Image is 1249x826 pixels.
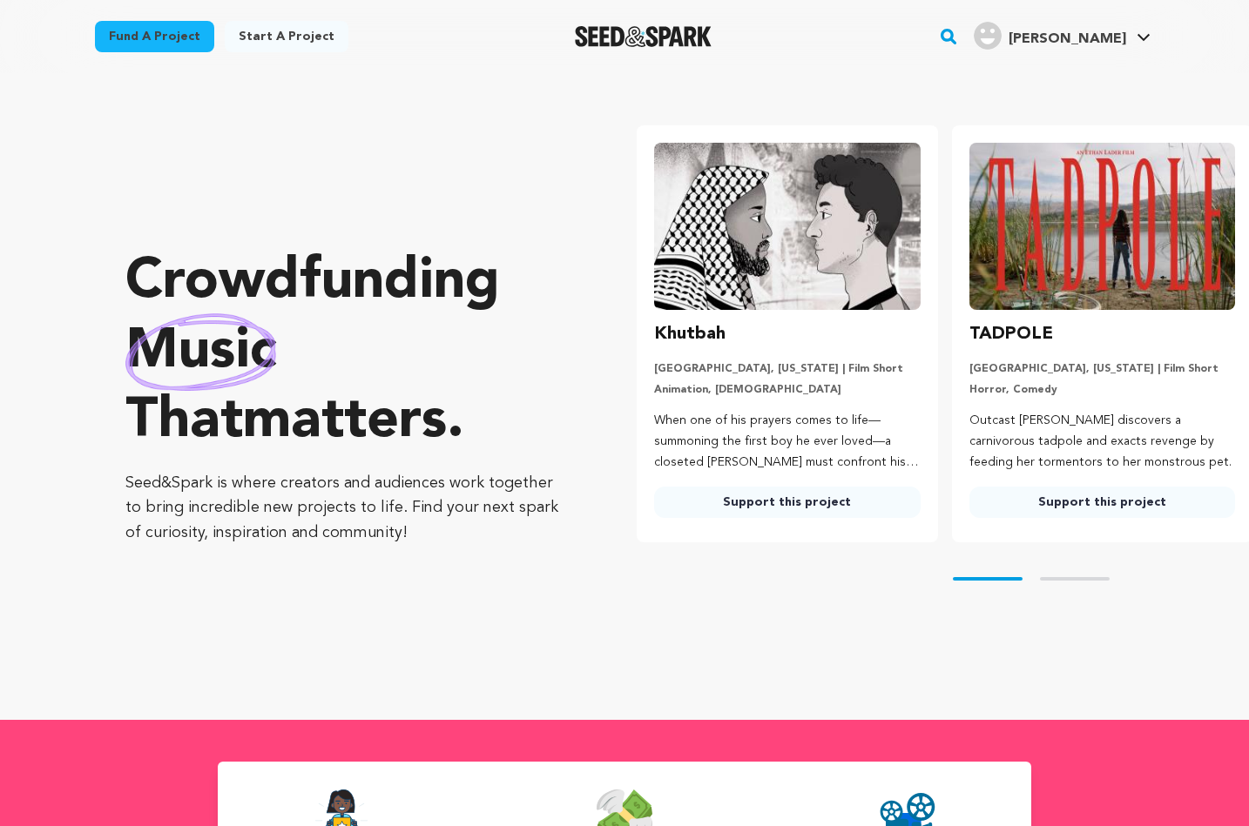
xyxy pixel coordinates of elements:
a: Fund a project [95,21,214,52]
p: Seed&Spark is where creators and audiences work together to bring incredible new projects to life... [125,471,567,546]
p: [GEOGRAPHIC_DATA], [US_STATE] | Film Short [969,362,1235,376]
p: Animation, [DEMOGRAPHIC_DATA] [654,383,920,397]
img: user.png [974,22,1002,50]
a: Sandra W.'s Profile [970,18,1154,50]
p: When one of his prayers comes to life—summoning the first boy he ever loved—a closeted [PERSON_NA... [654,411,920,473]
span: [PERSON_NAME] [1009,32,1126,46]
img: TADPOLE image [969,143,1235,310]
p: [GEOGRAPHIC_DATA], [US_STATE] | Film Short [654,362,920,376]
a: Support this project [654,487,920,518]
img: Khutbah image [654,143,920,310]
p: Horror, Comedy [969,383,1235,397]
p: Outcast [PERSON_NAME] discovers a carnivorous tadpole and exacts revenge by feeding her tormentor... [969,411,1235,473]
a: Start a project [225,21,348,52]
a: Support this project [969,487,1235,518]
span: matters [243,394,447,450]
h3: Khutbah [654,320,726,348]
a: Seed&Spark Homepage [575,26,712,47]
img: Seed&Spark Logo Dark Mode [575,26,712,47]
h3: TADPOLE [969,320,1053,348]
span: Sandra W.'s Profile [970,18,1154,55]
div: Sandra W.'s Profile [974,22,1126,50]
img: hand sketched image [125,313,276,391]
p: Crowdfunding that . [125,248,567,457]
